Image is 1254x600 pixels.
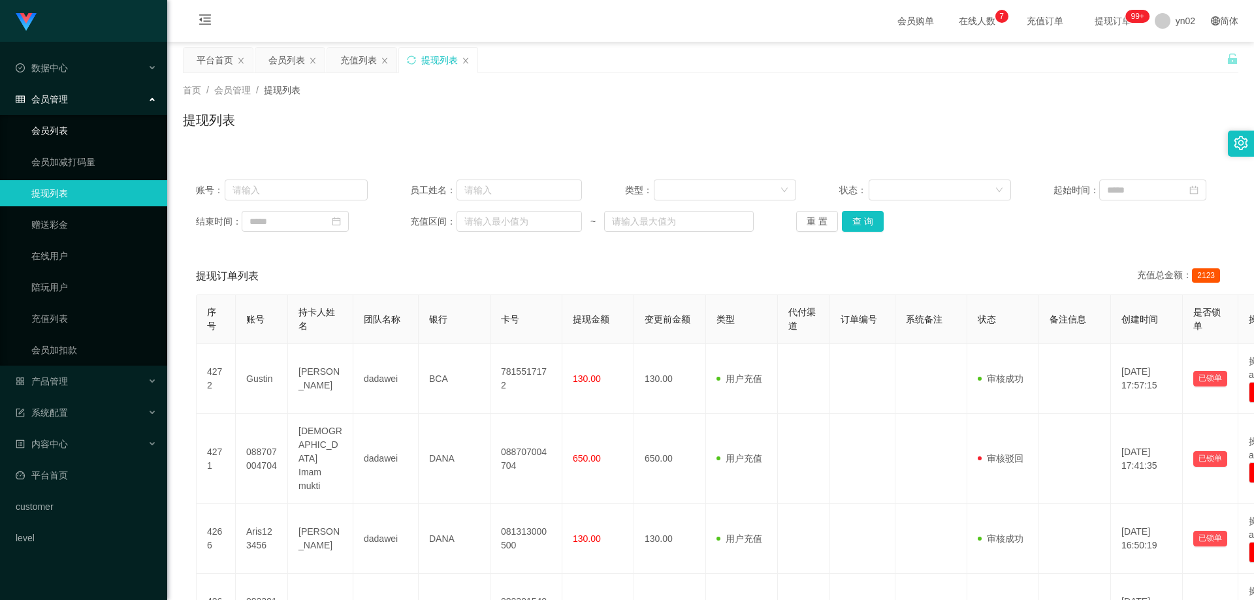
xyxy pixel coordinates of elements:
i: 图标: down [995,186,1003,195]
span: 产品管理 [16,376,68,387]
td: dadawei [353,504,419,574]
span: 提现金额 [573,314,609,324]
td: 130.00 [634,344,706,414]
td: dadawei [353,344,419,414]
td: 088707004704 [490,414,562,504]
td: 7815517172 [490,344,562,414]
a: 图标: dashboard平台首页 [16,462,157,488]
i: 图标: sync [407,55,416,65]
div: 提现列表 [421,48,458,72]
td: 081313000500 [490,504,562,574]
span: 内容中心 [16,439,68,449]
span: 起始时间： [1053,183,1099,197]
span: 账号 [246,314,265,324]
button: 查 询 [842,211,884,232]
i: 图标: close [462,57,470,65]
i: 图标: setting [1234,136,1248,150]
i: 图标: calendar [1189,185,1198,195]
button: 已锁单 [1193,451,1227,467]
a: 充值列表 [31,306,157,332]
span: 备注信息 [1050,314,1086,324]
a: customer [16,494,157,520]
td: Gustin [236,344,288,414]
span: 会员管理 [214,85,251,95]
span: 审核驳回 [978,453,1023,464]
sup: 267 [1125,10,1149,23]
span: 状态： [839,183,869,197]
span: / [256,85,259,95]
i: 图标: calendar [332,217,341,226]
span: 提现订单列表 [196,268,259,284]
span: 类型： [625,183,654,197]
td: 088707004704 [236,414,288,504]
a: 会员加减打码量 [31,149,157,175]
span: 首页 [183,85,201,95]
span: 审核成功 [978,533,1023,544]
td: [DATE] 17:41:35 [1111,414,1183,504]
span: 创建时间 [1121,314,1158,324]
div: 平台首页 [197,48,233,72]
i: 图标: appstore-o [16,377,25,386]
span: 系统备注 [906,314,942,324]
td: [DATE] 17:57:15 [1111,344,1183,414]
td: 4271 [197,414,236,504]
i: 图标: table [16,95,25,104]
span: 提现订单 [1088,16,1138,25]
td: DANA [419,504,490,574]
span: 员工姓名： [410,183,456,197]
td: 650.00 [634,414,706,504]
span: 银行 [429,314,447,324]
span: 130.00 [573,373,601,384]
span: 2123 [1192,268,1220,283]
span: 在线人数 [952,16,1002,25]
span: 团队名称 [364,314,400,324]
td: [PERSON_NAME] [288,344,353,414]
td: 4266 [197,504,236,574]
i: 图标: menu-fold [183,1,227,42]
p: 7 [999,10,1004,23]
span: 变更前金额 [645,314,690,324]
button: 已锁单 [1193,371,1227,387]
a: 在线用户 [31,243,157,269]
i: 图标: global [1211,16,1220,25]
span: 会员管理 [16,94,68,104]
button: 已锁单 [1193,531,1227,546]
h1: 提现列表 [183,110,235,130]
i: 图标: profile [16,439,25,449]
sup: 7 [995,10,1008,23]
a: level [16,525,157,551]
td: BCA [419,344,490,414]
i: 图标: close [237,57,245,65]
span: 用户充值 [716,533,762,544]
td: 4272 [197,344,236,414]
span: 序号 [207,307,216,331]
input: 请输入最小值为 [457,211,582,232]
td: DANA [419,414,490,504]
input: 请输入 [225,180,368,200]
span: 650.00 [573,453,601,464]
td: dadawei [353,414,419,504]
div: 充值总金额： [1137,268,1225,284]
span: 结束时间： [196,215,242,229]
i: 图标: form [16,408,25,417]
span: 数据中心 [16,63,68,73]
i: 图标: down [780,186,788,195]
input: 请输入 [457,180,582,200]
i: 图标: check-circle-o [16,63,25,72]
td: 130.00 [634,504,706,574]
img: logo.9652507e.png [16,13,37,31]
span: 提现列表 [264,85,300,95]
span: 代付渠道 [788,307,816,331]
span: 持卡人姓名 [298,307,335,331]
div: 充值列表 [340,48,377,72]
span: 类型 [716,314,735,324]
span: 用户充值 [716,373,762,384]
span: 订单编号 [841,314,877,324]
span: / [206,85,209,95]
span: 审核成功 [978,373,1023,384]
span: 账号： [196,183,225,197]
span: 130.00 [573,533,601,544]
div: 会员列表 [268,48,305,72]
span: 是否锁单 [1193,307,1221,331]
span: 充值订单 [1020,16,1070,25]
